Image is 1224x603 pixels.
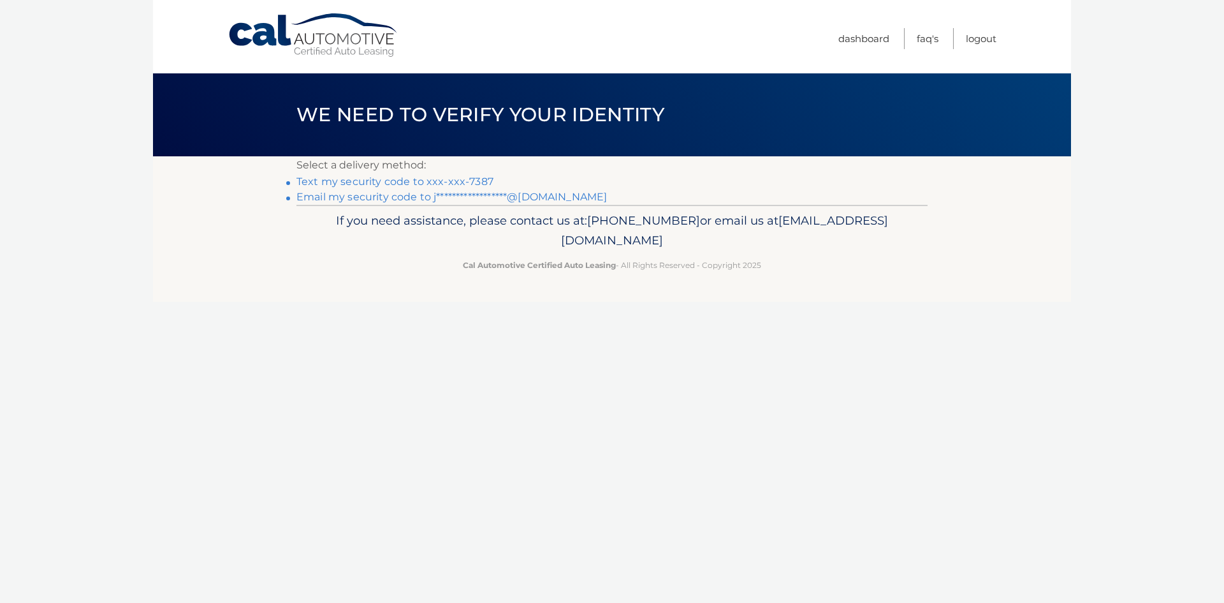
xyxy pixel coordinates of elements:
[296,156,928,174] p: Select a delivery method:
[296,103,664,126] span: We need to verify your identity
[228,13,400,58] a: Cal Automotive
[587,213,700,228] span: [PHONE_NUMBER]
[966,28,996,49] a: Logout
[838,28,889,49] a: Dashboard
[917,28,938,49] a: FAQ's
[305,211,919,251] p: If you need assistance, please contact us at: or email us at
[463,260,616,270] strong: Cal Automotive Certified Auto Leasing
[296,175,493,188] a: Text my security code to xxx-xxx-7387
[305,258,919,272] p: - All Rights Reserved - Copyright 2025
